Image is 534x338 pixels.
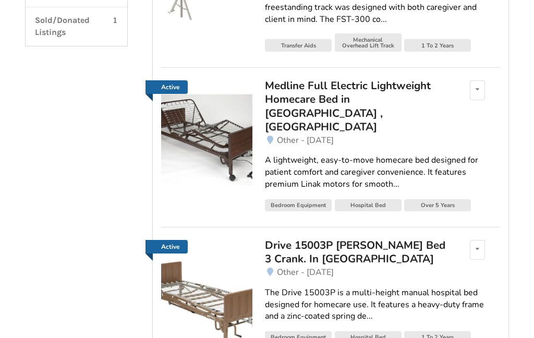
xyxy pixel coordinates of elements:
[265,199,500,214] a: Bedroom EquipmentHospital BedOver 5 Years
[265,279,500,331] a: The Drive 15003P is a multi-height manual hospital bed designed for homecare use. It features a h...
[335,33,402,52] div: Mechanical Overhead Lift Track
[265,266,500,279] a: Other - [DATE]
[404,39,471,52] div: 1 To 2 Years
[265,146,500,199] a: A lightweight, easy-to-move homecare bed designed for patient comfort and caregiver convenience. ...
[265,39,332,52] div: Transfer Aids
[404,199,471,212] div: Over 5 Years
[335,199,402,212] div: Hospital Bed
[265,154,500,190] div: A lightweight, easy-to-move homecare bed designed for patient comfort and caregiver convenience. ...
[113,15,118,39] p: 1
[161,80,252,185] a: Active
[265,240,447,266] a: Drive 15003P [PERSON_NAME] Bed 3 Crank. In [GEOGRAPHIC_DATA]
[277,267,334,278] span: Other - [DATE]
[265,79,447,134] div: Medline Full Electric Lightweight Homecare Bed in [GEOGRAPHIC_DATA] , [GEOGRAPHIC_DATA]
[265,199,332,212] div: Bedroom Equipment
[265,134,500,147] a: Other - [DATE]
[265,287,500,323] div: The Drive 15003P is a multi-height manual hospital bed designed for homecare use. It features a h...
[265,33,500,54] a: Transfer AidsMechanical Overhead Lift Track1 To 2 Years
[145,80,188,94] a: Active
[265,80,447,134] a: Medline Full Electric Lightweight Homecare Bed in [GEOGRAPHIC_DATA] , [GEOGRAPHIC_DATA]
[145,240,188,253] a: Active
[161,94,252,185] img: bedroom equipment-medline full electric lightweight homecare bed in qualicum , vancouver island
[277,135,334,146] span: Other - [DATE]
[35,15,113,39] p: Sold/Donated Listings
[265,238,447,266] div: Drive 15003P [PERSON_NAME] Bed 3 Crank. In [GEOGRAPHIC_DATA]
